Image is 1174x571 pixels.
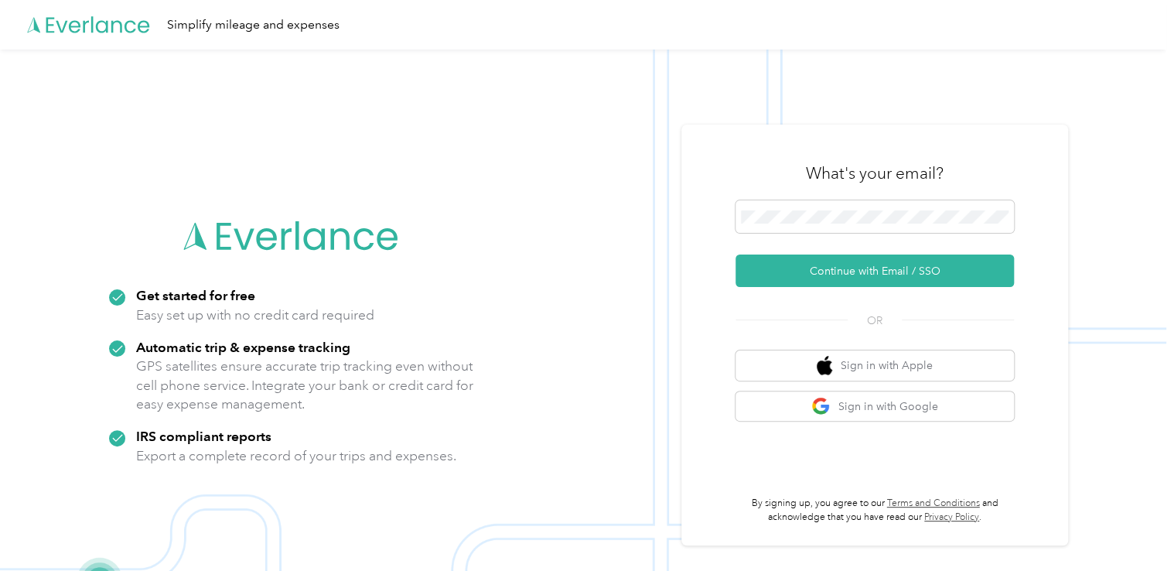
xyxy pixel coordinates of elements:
button: Continue with Email / SSO [735,255,1014,287]
p: Easy set up with no credit card required [136,306,374,325]
h3: What's your email? [806,162,944,184]
img: apple logo [817,356,832,375]
span: OR [848,313,902,329]
p: Export a complete record of your trips and expenses. [136,446,456,466]
strong: IRS compliant reports [136,428,271,444]
button: google logoSign in with Google [735,391,1014,422]
div: Simplify mileage and expenses [167,15,340,35]
a: Terms and Conditions [887,497,980,509]
a: Privacy Policy [924,511,979,523]
button: apple logoSign in with Apple [735,350,1014,381]
strong: Get started for free [136,287,255,303]
strong: Automatic trip & expense tracking [136,339,350,355]
p: GPS satellites ensure accurate trip tracking even without cell phone service. Integrate your bank... [136,357,474,414]
p: By signing up, you agree to our and acknowledge that you have read our . [735,497,1014,524]
img: google logo [811,397,831,416]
